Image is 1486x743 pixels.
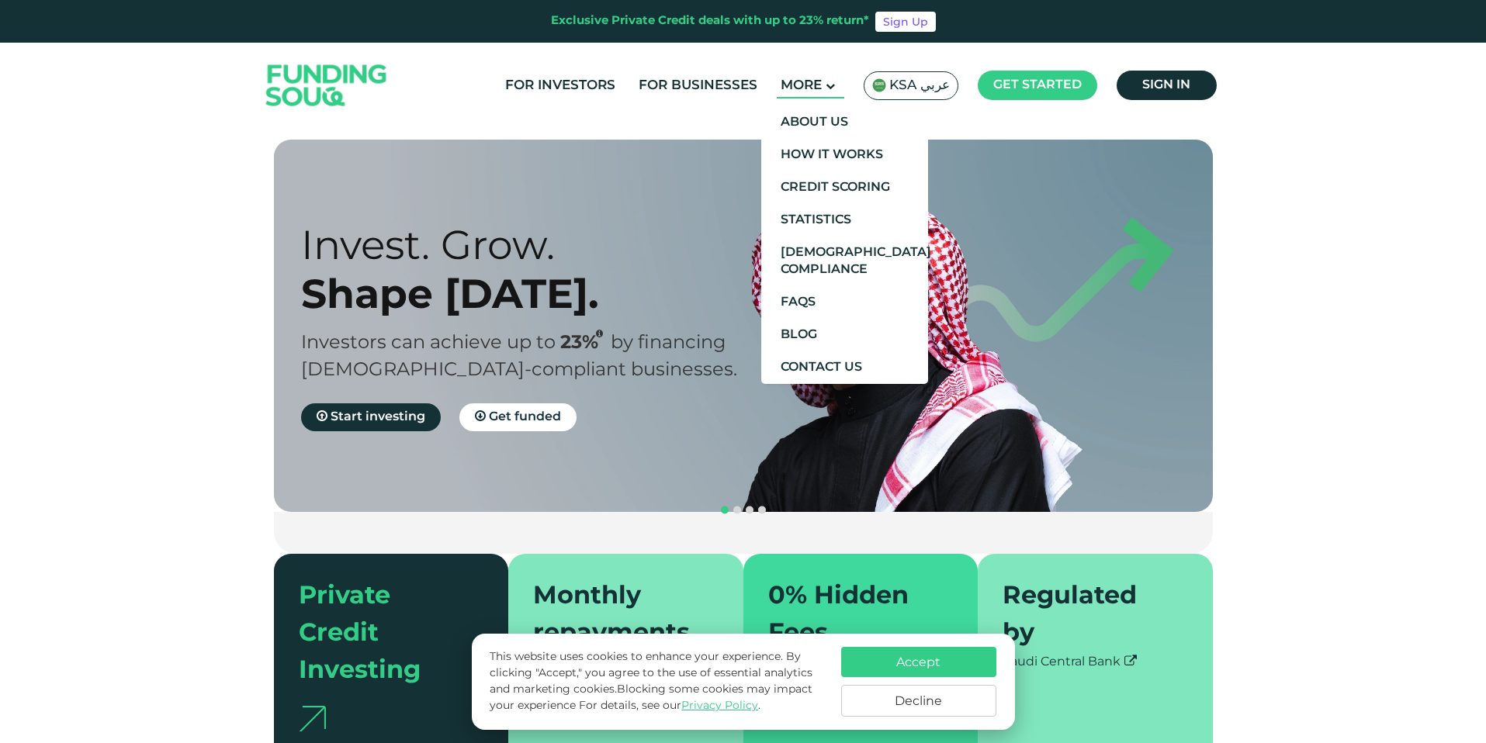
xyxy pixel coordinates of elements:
[489,411,561,423] span: Get funded
[743,504,756,517] button: navigation
[301,334,556,352] span: Investors can achieve up to
[756,504,768,517] button: navigation
[331,411,425,423] span: Start investing
[993,79,1082,91] span: Get started
[299,579,466,690] div: Private Credit Investing
[490,684,812,711] span: Blocking some cookies may impact your experience
[761,237,928,286] a: [DEMOGRAPHIC_DATA] Compliance
[533,579,700,653] div: Monthly repayments
[761,351,928,384] a: Contact Us
[761,106,928,139] a: About Us
[761,171,928,204] a: Credit Scoring
[731,504,743,517] button: navigation
[596,330,603,338] i: 23% IRR (expected) ~ 15% Net yield (expected)
[1003,579,1169,653] div: Regulated by
[459,403,577,431] a: Get funded
[781,79,822,92] span: More
[681,700,758,711] a: Privacy Policy
[1003,653,1188,672] div: Saudi Central Bank
[301,269,771,318] div: Shape [DATE].
[768,579,935,653] div: 0% Hidden Fees
[761,204,928,237] a: Statistics
[889,77,950,95] span: KSA عربي
[579,700,760,711] span: For details, see our .
[635,73,761,98] a: For Businesses
[301,220,771,269] div: Invest. Grow.
[490,649,825,714] p: This website uses cookies to enhance your experience. By clicking "Accept," you agree to the use ...
[761,286,928,319] a: FAQs
[872,78,886,92] img: SA Flag
[251,47,403,125] img: Logo
[560,334,611,352] span: 23%
[761,319,928,351] a: Blog
[299,706,326,731] img: arrow
[1142,79,1190,91] span: Sign in
[301,403,441,431] a: Start investing
[841,647,996,677] button: Accept
[841,685,996,717] button: Decline
[551,12,869,30] div: Exclusive Private Credit deals with up to 23% return*
[719,504,731,517] button: navigation
[501,73,619,98] a: For Investors
[1117,71,1217,100] a: Sign in
[875,12,936,32] a: Sign Up
[761,139,928,171] a: How It Works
